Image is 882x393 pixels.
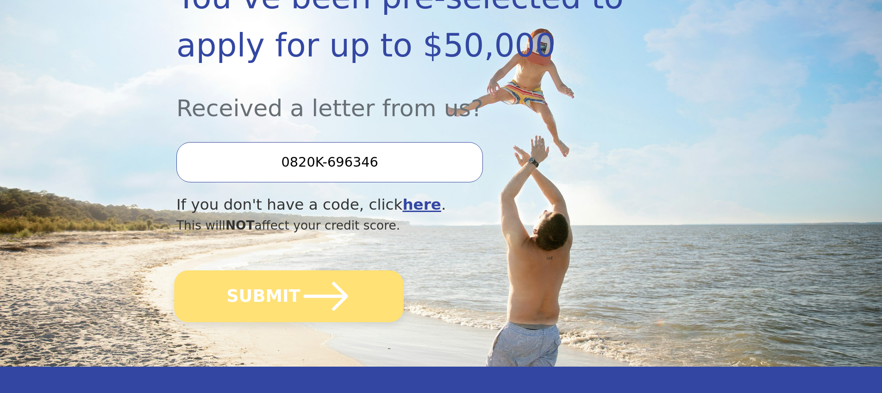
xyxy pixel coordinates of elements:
a: here [402,196,441,213]
input: Enter your Offer Code: [176,142,483,182]
button: SUBMIT [174,270,404,322]
span: NOT [225,218,255,232]
div: This will affect your credit score. [176,216,626,235]
div: If you don't have a code, click . [176,193,626,216]
div: Received a letter from us? [176,69,626,125]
